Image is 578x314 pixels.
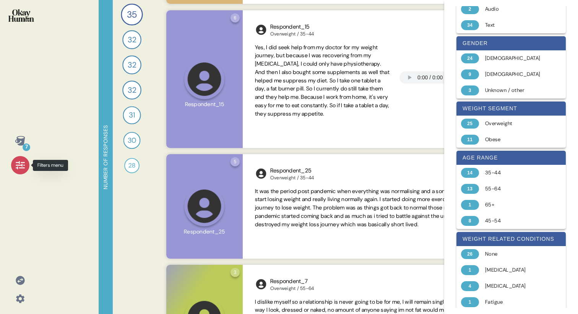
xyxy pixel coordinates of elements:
[461,168,479,178] div: 14
[127,8,137,21] span: 35
[461,265,479,275] div: 1
[23,143,30,151] div: 7
[461,4,479,14] div: 2
[270,285,314,291] div: Overweight / 55-64
[461,200,479,210] div: 1
[485,250,546,258] div: None
[485,217,546,225] div: 45-54
[255,24,267,36] img: l1ibTKarBSWXLOhlfT5LxFP+OttMJpPJZDKZTCbz9PgHEggSPYjZSwEAAAAASUVORK5CYII=
[461,20,479,30] div: 34
[485,71,546,78] div: [DEMOGRAPHIC_DATA]
[255,188,495,228] span: It was the period post pandemic when everything was normalising and a sort of wake up call to sta...
[485,185,546,193] div: 55-64
[485,201,546,209] div: 65+
[270,175,314,181] div: Overweight / 35-44
[270,277,314,286] div: Respondent_7
[255,167,267,180] img: l1ibTKarBSWXLOhlfT5LxFP+OttMJpPJZDKZTCbz9PgHEggSPYjZSwEAAAAASUVORK5CYII=
[456,232,566,246] div: weight related conditions
[461,297,479,307] div: 1
[485,136,546,143] div: Obese
[456,151,566,165] div: age range
[461,249,479,259] div: 26
[485,282,546,290] div: [MEDICAL_DATA]
[8,9,34,22] img: okayhuman.3b1b6348.png
[461,184,479,194] div: 13
[461,216,479,226] div: 8
[128,34,136,45] span: 32
[231,13,240,23] div: 6
[461,53,479,63] div: 24
[270,166,314,175] div: Respondent_25
[128,84,136,96] span: 32
[485,21,546,29] div: Text
[128,135,136,145] span: 30
[128,59,136,71] span: 32
[461,135,479,145] div: 11
[456,36,566,50] div: gender
[485,298,546,306] div: Fatigue
[485,55,546,62] div: [DEMOGRAPHIC_DATA]
[461,85,479,95] div: 3
[461,119,479,129] div: 25
[485,87,546,94] div: Unknown / other
[461,281,479,291] div: 4
[128,161,135,170] span: 28
[255,278,267,290] img: l1ibTKarBSWXLOhlfT5LxFP+OttMJpPJZDKZTCbz9PgHEggSPYjZSwEAAAAASUVORK5CYII=
[456,101,566,116] div: weight segment
[270,31,314,37] div: Overweight / 35-44
[33,160,68,171] div: Filters menu
[485,5,546,13] div: Audio
[231,157,240,166] div: 5
[231,268,240,277] div: 3
[270,23,314,31] div: Respondent_15
[485,169,546,177] div: 35-44
[129,110,135,121] span: 31
[255,44,390,117] span: Yes, I did seek help from my doctor for my weight journey, but because I was recovering from my [...
[485,266,546,274] div: [MEDICAL_DATA]
[485,120,546,127] div: Overweight
[461,69,479,79] div: 9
